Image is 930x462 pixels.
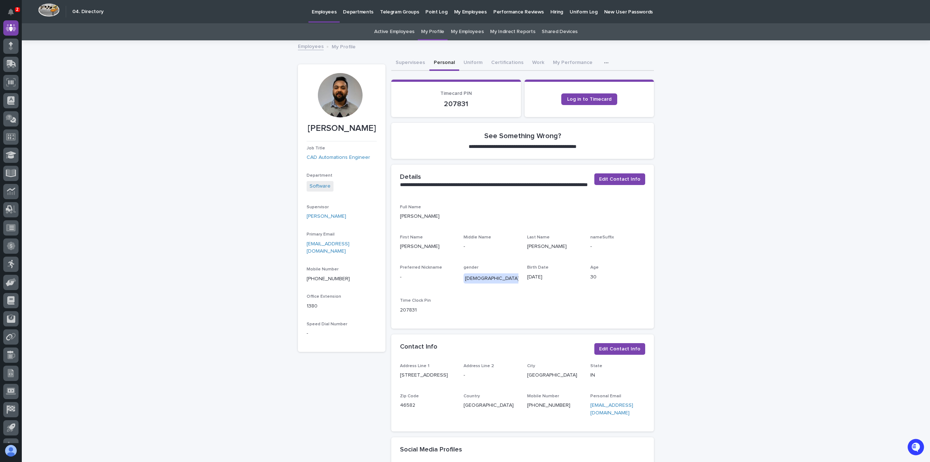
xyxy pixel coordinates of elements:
a: Log in to Timecard [561,93,617,105]
a: [EMAIL_ADDRESS][DOMAIN_NAME] [590,403,633,415]
span: Supervisor [307,205,329,209]
p: IN [590,371,645,379]
span: First Name [400,235,423,240]
p: [PERSON_NAME] [400,213,645,220]
div: Notifications2 [9,9,19,20]
h2: See Something Wrong? [484,132,561,140]
span: Pylon [72,134,88,140]
p: [PERSON_NAME] [527,243,582,250]
span: Department [307,173,332,178]
span: Mobile Number [527,394,559,398]
span: Time Clock Pin [400,298,431,303]
input: Clear [19,58,120,66]
a: Active Employees [374,23,415,40]
p: [GEOGRAPHIC_DATA] [464,402,518,409]
p: - [590,243,645,250]
span: Timecard PIN [440,91,472,96]
img: Workspace Logo [38,3,60,17]
span: State [590,364,602,368]
p: 207831 [400,100,512,108]
span: Log in to Timecard [567,97,611,102]
div: [DEMOGRAPHIC_DATA] [464,273,521,284]
p: - [307,330,377,337]
span: gender [464,265,478,270]
a: 📖Help Docs [4,114,43,127]
button: Work [528,56,549,71]
a: CAD Automations Engineer [307,154,370,161]
a: Shared Devices [542,23,578,40]
a: My Employees [451,23,484,40]
div: We're offline, we will be back soon! [25,88,102,94]
button: users-avatar [3,443,19,458]
button: Supervisees [391,56,429,71]
div: Start new chat [25,81,119,88]
p: 30 [590,273,645,281]
button: Uniform [459,56,487,71]
span: Primary Email [307,232,335,237]
p: [GEOGRAPHIC_DATA] [527,371,582,379]
p: [PERSON_NAME] [400,243,455,250]
span: Edit Contact Info [599,176,640,183]
h2: 04. Directory [72,9,104,15]
button: Certifications [487,56,528,71]
a: Software [310,182,331,190]
button: Notifications [3,4,19,20]
span: Birth Date [527,265,549,270]
span: Office Extension [307,294,341,299]
button: Edit Contact Info [594,173,645,185]
span: Preferred Nickname [400,265,442,270]
img: Stacker [7,7,22,21]
p: - [464,371,518,379]
button: Personal [429,56,459,71]
div: 📖 [7,117,13,123]
span: Middle Name [464,235,491,240]
span: Help Docs [15,117,40,124]
a: [EMAIL_ADDRESS][DOMAIN_NAME] [307,241,349,254]
h2: Contact Info [400,343,437,351]
p: - [400,273,455,281]
p: - [464,243,518,250]
span: Country [464,394,480,398]
h2: Social Media Profiles [400,446,462,454]
span: Speed Dial Number [307,322,347,326]
a: Powered byPylon [51,134,88,140]
p: 46582 [400,402,455,409]
span: Address Line 2 [464,364,494,368]
a: [PERSON_NAME] [307,213,346,220]
span: Personal Email [590,394,621,398]
button: My Performance [549,56,597,71]
iframe: Open customer support [907,438,926,458]
p: My Profile [332,42,356,50]
h2: Details [400,173,421,181]
button: Start new chat [124,83,132,92]
a: My Indirect Reports [490,23,535,40]
p: 207831 [400,306,455,314]
a: [PHONE_NUMBER] [307,276,350,281]
a: [PHONE_NUMBER] [527,403,570,408]
span: nameSuffix [590,235,614,240]
span: Age [590,265,599,270]
span: Last Name [527,235,550,240]
span: Zip Code [400,394,419,398]
img: 1736555164131-43832dd5-751b-4058-ba23-39d91318e5a0 [7,81,20,94]
span: Job Title [307,146,325,150]
span: Mobile Number [307,267,339,272]
p: Welcome 👋 [7,29,132,40]
a: My Profile [421,23,444,40]
p: [PERSON_NAME] [307,123,377,134]
span: City [527,364,535,368]
p: 1380 [307,302,377,310]
p: [STREET_ADDRESS] [400,371,455,379]
p: 2 [16,7,19,12]
span: Edit Contact Info [599,345,640,353]
span: Address Line 1 [400,364,429,368]
a: Employees [298,42,324,50]
p: How can we help? [7,40,132,52]
p: [DATE] [527,273,582,281]
button: Edit Contact Info [594,343,645,355]
span: Full Name [400,205,421,209]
